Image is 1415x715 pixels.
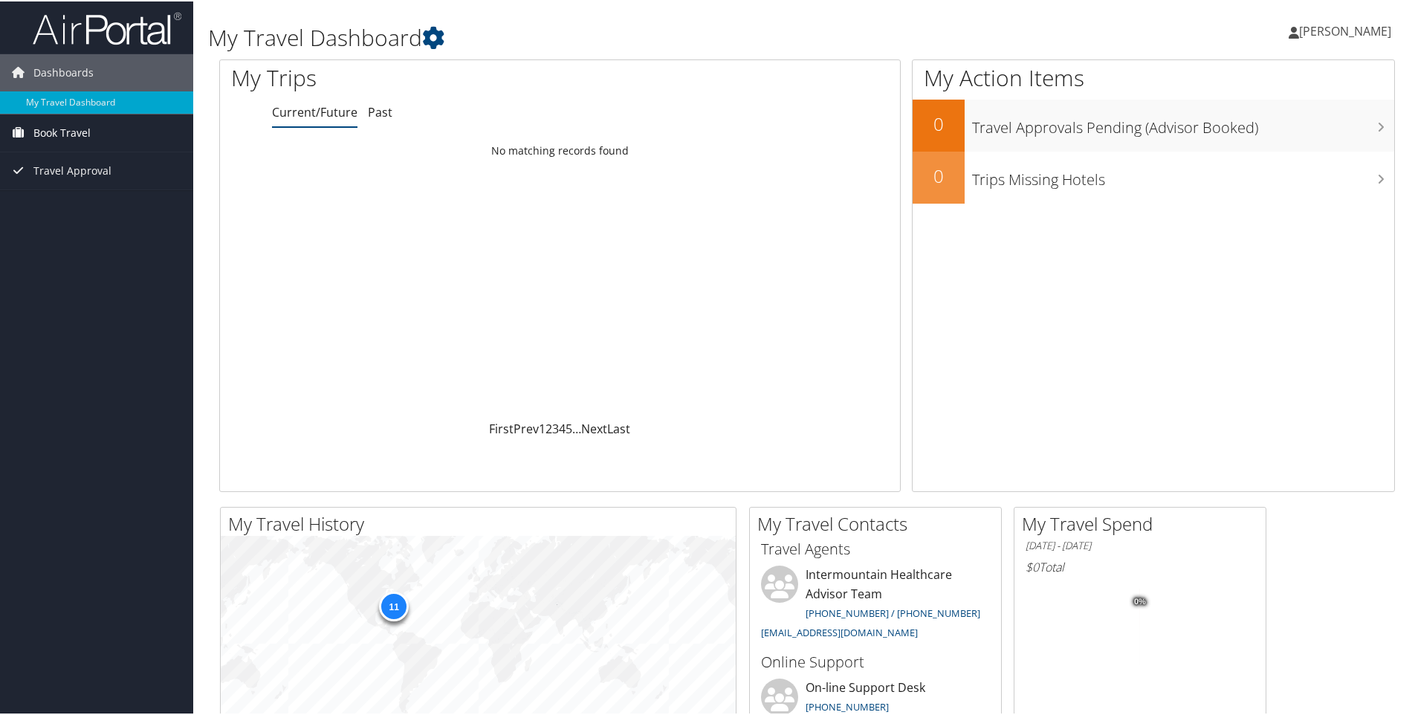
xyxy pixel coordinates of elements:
a: Current/Future [272,103,357,119]
tspan: 0% [1134,596,1146,605]
a: Last [607,419,630,436]
a: 4 [559,419,566,436]
a: 0Travel Approvals Pending (Advisor Booked) [913,98,1394,150]
span: [PERSON_NAME] [1299,22,1391,38]
a: 3 [552,419,559,436]
span: $0 [1026,557,1039,574]
h2: My Travel History [228,510,736,535]
h1: My Travel Dashboard [208,21,1007,52]
h2: 0 [913,110,965,135]
h6: [DATE] - [DATE] [1026,537,1254,551]
div: 11 [379,590,409,620]
a: Past [368,103,392,119]
h1: My Trips [231,61,606,92]
span: … [572,419,581,436]
a: First [489,419,514,436]
h1: My Action Items [913,61,1394,92]
img: airportal-logo.png [33,10,181,45]
h3: Online Support [761,650,990,671]
td: No matching records found [220,136,900,163]
span: Travel Approval [33,151,111,188]
a: 2 [545,419,552,436]
h2: My Travel Contacts [757,510,1001,535]
a: [EMAIL_ADDRESS][DOMAIN_NAME] [761,624,918,638]
a: [PHONE_NUMBER] [806,699,889,712]
h3: Travel Agents [761,537,990,558]
a: 5 [566,419,572,436]
a: Prev [514,419,539,436]
span: Dashboards [33,53,94,90]
a: [PERSON_NAME] [1289,7,1406,52]
a: 1 [539,419,545,436]
h2: 0 [913,162,965,187]
span: Book Travel [33,113,91,150]
li: Intermountain Healthcare Advisor Team [754,564,997,644]
h2: My Travel Spend [1022,510,1266,535]
h3: Trips Missing Hotels [972,161,1394,189]
h6: Total [1026,557,1254,574]
a: 0Trips Missing Hotels [913,150,1394,202]
h3: Travel Approvals Pending (Advisor Booked) [972,109,1394,137]
a: [PHONE_NUMBER] / [PHONE_NUMBER] [806,605,980,618]
a: Next [581,419,607,436]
